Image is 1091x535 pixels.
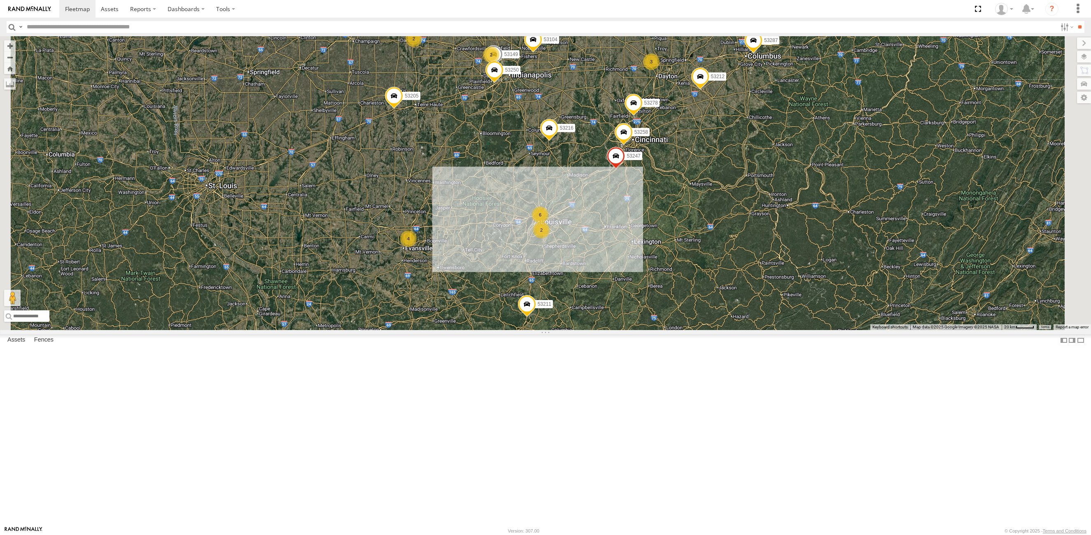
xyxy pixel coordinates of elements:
span: 53278 [644,100,658,106]
label: Assets [3,335,29,346]
span: 53287 [764,37,778,43]
span: Map data ©2025 Google Imagery ©2025 NASA [913,325,999,329]
button: Zoom Home [4,63,16,74]
button: Zoom out [4,51,16,63]
a: Visit our Website [5,527,42,535]
label: Hide Summary Table [1077,334,1085,346]
button: Zoom in [4,40,16,51]
a: Terms and Conditions [1043,528,1086,533]
span: 53212 [711,74,725,79]
div: Miky Transport [992,3,1016,15]
div: Version: 307.00 [508,528,539,533]
span: 53250 [505,67,519,73]
a: Report a map error [1056,325,1089,329]
span: 20 km [1004,325,1016,329]
label: Map Settings [1077,92,1091,103]
div: 6 [532,207,548,223]
div: 3 [643,53,660,70]
i: ? [1045,2,1058,16]
a: Terms (opens in new tab) [1041,326,1049,329]
label: Dock Summary Table to the Right [1068,334,1076,346]
label: Fences [30,335,58,346]
div: 2 [406,30,422,47]
span: 53211 [538,301,551,307]
button: Drag Pegman onto the map to open Street View [4,290,21,306]
label: Search Filter Options [1057,21,1075,33]
div: © Copyright 2025 - [1005,528,1086,533]
button: Map Scale: 20 km per 41 pixels [1002,324,1037,330]
button: Keyboard shortcuts [872,324,908,330]
span: 53205 [405,93,418,99]
span: 53149 [504,51,518,57]
img: rand-logo.svg [8,6,51,12]
span: 53104 [544,37,557,43]
label: Dock Summary Table to the Left [1060,334,1068,346]
span: 53247 [627,153,640,159]
span: 53258 [634,129,648,135]
label: Search Query [17,21,24,33]
div: 2 [483,47,499,63]
div: 2 [533,222,550,238]
label: Measure [4,78,16,90]
div: 4 [400,230,417,247]
span: 53216 [560,125,573,131]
